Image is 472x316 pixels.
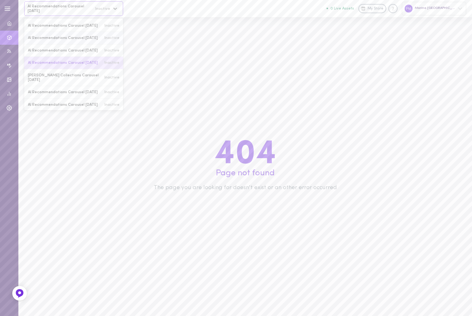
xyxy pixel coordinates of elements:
[100,48,119,52] span: Inactive
[402,2,466,15] div: Marina [GEOGRAPHIC_DATA]
[154,185,337,191] span: The page you are looking for doesn't exist or an other error occurred
[358,4,386,13] a: My Store
[327,6,354,10] button: 0 Live Assets
[388,4,398,13] div: Knowledge center
[28,23,100,28] span: AI Recommendations Carousel [DATE]
[91,6,110,10] span: Inactive
[327,6,358,11] a: 0 Live Assets
[100,103,119,107] span: Inactive
[154,141,337,169] span: 404
[100,61,119,65] span: Inactive
[28,60,100,65] span: AI Recommendations Carousel [DATE]
[28,36,100,40] span: AI Recommendations Carousel [DATE]
[100,24,119,28] span: Inactive
[28,4,91,13] span: AI Recommendations Carousel [DATE]
[154,169,337,177] span: Page not found
[100,36,119,40] span: Inactive
[100,90,119,94] span: Inactive
[28,48,100,53] span: AI Recommendations Carousel [DATE]
[100,75,119,79] span: Inactive
[28,90,100,94] span: AI Recommendations Carousel [DATE]
[368,6,383,12] span: My Store
[15,289,24,298] img: Feedback Button
[28,73,100,82] span: [PERSON_NAME] Collections Carousel [DATE]
[28,102,100,107] span: AI Recommendations Carousel [DATE]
